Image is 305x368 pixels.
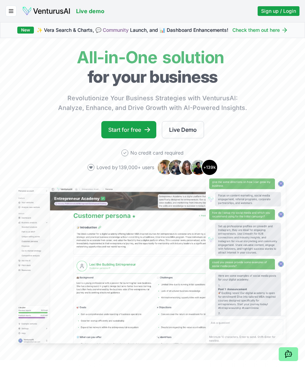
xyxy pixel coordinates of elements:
a: Live Demo [162,121,204,138]
a: Community [103,27,129,33]
img: logo [22,6,71,16]
img: Avatar 3 [179,159,196,176]
div: New [17,27,34,34]
span: ✨ Vera Search & Charts, 💬 Launch, and 📊 Dashboard Enhancements! [37,27,228,34]
img: Avatar 1 [157,159,174,176]
span: Sign up / Login [261,8,296,15]
img: Avatar 2 [168,159,185,176]
img: Avatar 4 [190,159,207,176]
a: Sign up / Login [258,6,299,16]
a: Start for free [101,121,156,138]
a: Check them out here [232,27,288,34]
a: Live demo [76,7,104,15]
